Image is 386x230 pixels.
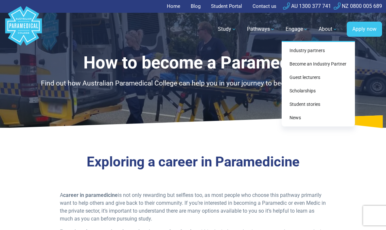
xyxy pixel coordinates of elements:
[283,3,331,9] a: AU 1300 377 741
[284,45,352,57] a: Industry partners
[32,52,354,73] h1: How to become a Paramedic
[315,20,342,38] a: About
[334,3,382,9] a: NZ 0800 005 689
[243,20,279,38] a: Pathways
[282,41,355,126] div: Engage
[4,13,43,46] a: Australian Paramedical College
[284,98,352,110] a: Student stories
[284,85,352,97] a: Scholarships
[214,20,240,38] a: Study
[63,192,118,198] strong: career in paramedicine
[284,112,352,124] a: News
[284,58,352,70] a: Become an Industry Partner
[347,22,382,37] a: Apply now
[60,191,326,223] p: A is not only rewarding but selfless too, as most people who choose this pathway primarily want t...
[32,154,354,170] h2: Exploring a career in Paramedicine
[282,20,312,38] a: Engage
[284,71,352,84] a: Guest lecturers
[32,78,354,88] p: Find out how Australian Paramedical College can help you in your journey to becoming a Paramedic.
